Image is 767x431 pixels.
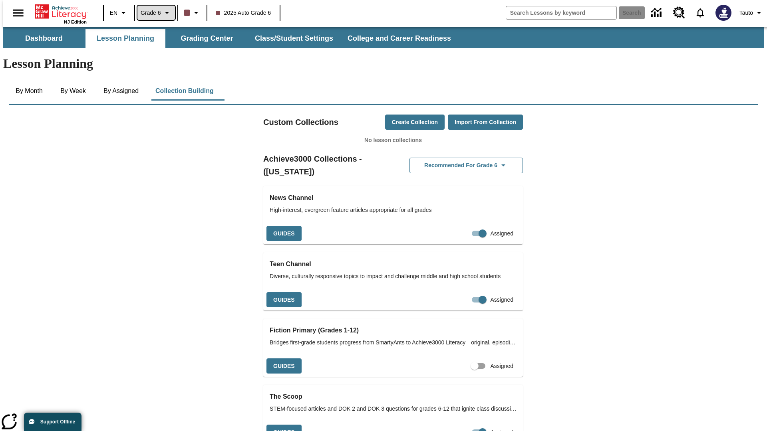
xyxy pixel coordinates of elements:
[9,81,49,101] button: By Month
[167,29,247,48] button: Grading Center
[270,259,517,270] h3: Teen Channel
[248,29,340,48] button: Class/Student Settings
[3,29,458,48] div: SubNavbar
[3,27,764,48] div: SubNavbar
[106,6,132,20] button: Language: EN, Select a language
[668,2,690,24] a: Resource Center, Will open in new tab
[506,6,616,19] input: search field
[4,29,84,48] button: Dashboard
[64,20,87,24] span: NJ Edition
[270,325,517,336] h3: Fiction Primary (Grades 1-12)
[385,115,445,130] button: Create Collection
[24,413,81,431] button: Support Offline
[270,192,517,204] h3: News Channel
[53,81,93,101] button: By Week
[270,206,517,214] span: High-interest, evergreen feature articles appropriate for all grades
[97,81,145,101] button: By Assigned
[263,136,523,144] p: No lesson collections
[490,229,513,238] span: Assigned
[3,56,764,71] h1: Lesson Planning
[341,29,457,48] button: College and Career Readiness
[490,362,513,370] span: Assigned
[85,29,165,48] button: Lesson Planning
[110,9,117,17] span: EN
[736,6,767,20] button: Profile/Settings
[263,152,393,178] h2: Achieve3000 Collections - ([US_STATE])
[35,3,87,24] div: Home
[35,4,87,20] a: Home
[270,338,517,347] span: Bridges first-grade students progress from SmartyAnts to Achieve3000 Literacy—original, episodic ...
[181,6,204,20] button: Class color is dark brown. Change class color
[711,2,736,23] button: Select a new avatar
[448,115,523,130] button: Import from Collection
[646,2,668,24] a: Data Center
[40,419,75,425] span: Support Offline
[141,9,161,17] span: Grade 6
[137,6,175,20] button: Grade: Grade 6, Select a grade
[266,292,302,308] button: Guides
[216,9,271,17] span: 2025 Auto Grade 6
[266,226,302,241] button: Guides
[270,272,517,281] span: Diverse, culturally responsive topics to impact and challenge middle and high school students
[266,358,302,374] button: Guides
[715,5,731,21] img: Avatar
[490,296,513,304] span: Assigned
[409,158,523,173] button: Recommended for Grade 6
[690,2,711,23] a: Notifications
[270,405,517,413] span: STEM-focused articles and DOK 2 and DOK 3 questions for grades 6-12 that ignite class discussions...
[6,1,30,25] button: Open side menu
[149,81,220,101] button: Collection Building
[270,391,517,402] h3: The Scoop
[263,116,338,129] h2: Custom Collections
[739,9,753,17] span: Tauto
